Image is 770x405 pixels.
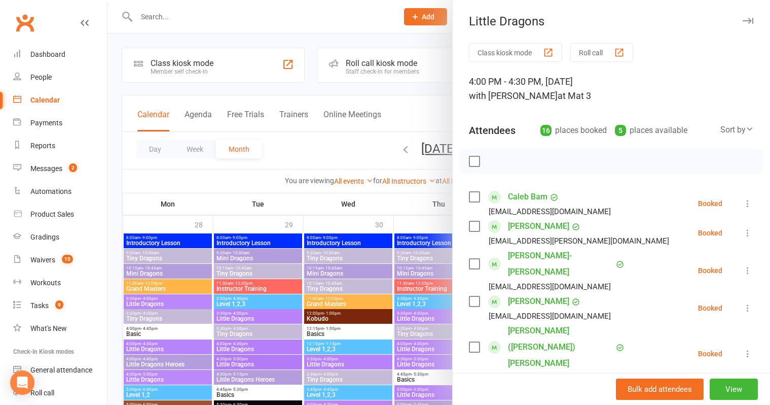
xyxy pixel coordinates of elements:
[469,43,562,62] button: Class kiosk mode
[698,350,722,357] div: Booked
[508,323,613,372] a: [PERSON_NAME] ([PERSON_NAME]) [PERSON_NAME]
[13,203,107,226] a: Product Sales
[30,366,92,374] div: General attendance
[13,317,107,340] a: What's New
[30,210,74,218] div: Product Sales
[13,157,107,180] a: Messages 2
[698,267,722,274] div: Booked
[558,90,591,101] span: at Mat 3
[13,112,107,134] a: Payments
[62,255,73,263] span: 15
[615,123,687,138] div: places available
[489,205,611,218] div: [EMAIL_ADDRESS][DOMAIN_NAME]
[489,234,669,248] div: [EMAIL_ADDRESS][PERSON_NAME][DOMAIN_NAME]
[30,73,52,81] div: People
[69,163,77,172] span: 2
[30,233,59,241] div: Gradings
[30,389,54,397] div: Roll call
[13,272,107,294] a: Workouts
[30,50,65,58] div: Dashboard
[10,370,34,395] div: Open Intercom Messenger
[469,90,558,101] span: with [PERSON_NAME]
[13,89,107,112] a: Calendar
[469,123,516,138] div: Attendees
[508,293,569,310] a: [PERSON_NAME]
[698,229,722,237] div: Booked
[13,43,107,66] a: Dashboard
[30,279,61,287] div: Workouts
[698,200,722,207] div: Booked
[30,324,67,332] div: What's New
[30,164,62,173] div: Messages
[55,300,63,309] span: 9
[13,66,107,89] a: People
[489,372,611,385] div: [EMAIL_ADDRESS][DOMAIN_NAME]
[30,187,71,195] div: Automations
[13,249,107,272] a: Waivers 15
[13,382,107,404] a: Roll call
[540,125,552,136] div: 16
[13,134,107,157] a: Reports
[30,301,49,310] div: Tasks
[720,123,754,137] div: Sort by
[30,119,62,127] div: Payments
[570,43,633,62] button: Roll call
[30,256,55,264] div: Waivers
[453,14,770,28] div: Little Dragons
[30,96,60,104] div: Calendar
[13,226,107,249] a: Gradings
[13,294,107,317] a: Tasks 9
[30,142,55,150] div: Reports
[508,248,613,280] a: [PERSON_NAME]-[PERSON_NAME]
[13,359,107,382] a: General attendance kiosk mode
[12,10,38,36] a: Clubworx
[489,280,611,293] div: [EMAIL_ADDRESS][DOMAIN_NAME]
[469,75,754,103] div: 4:00 PM - 4:30 PM, [DATE]
[615,125,626,136] div: 5
[489,310,611,323] div: [EMAIL_ADDRESS][DOMAIN_NAME]
[13,180,107,203] a: Automations
[508,189,547,205] a: Caleb Bam
[698,305,722,312] div: Booked
[508,218,569,234] a: [PERSON_NAME]
[616,379,704,400] button: Bulk add attendees
[710,379,758,400] button: View
[540,123,607,138] div: places booked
